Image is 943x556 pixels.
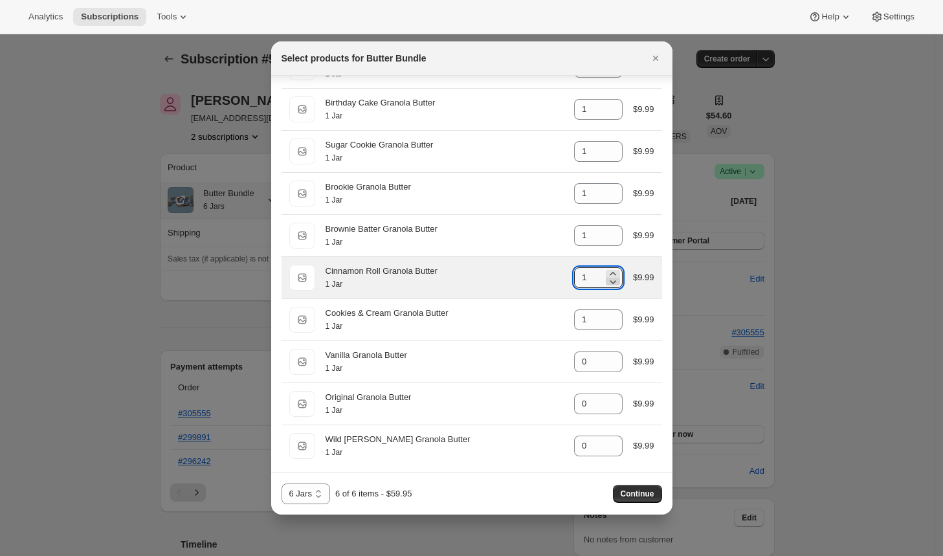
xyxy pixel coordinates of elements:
[647,49,665,67] button: Close
[801,8,860,26] button: Help
[326,111,343,120] small: 1 Jar
[326,322,343,331] small: 1 Jar
[326,265,564,278] div: Cinnamon Roll Granola Butter
[633,439,654,452] div: $9.99
[633,229,654,242] div: $9.99
[326,391,564,404] div: Original Granola Butter
[335,487,412,500] div: 6 of 6 items - $59.95
[326,96,564,109] div: Birthday Cake Granola Butter
[326,448,343,457] small: 1 Jar
[326,223,564,236] div: Brownie Batter Granola Butter
[613,485,662,503] button: Continue
[633,355,654,368] div: $9.99
[326,139,564,151] div: Sugar Cookie Granola Butter
[633,397,654,410] div: $9.99
[326,433,564,446] div: Wild [PERSON_NAME] Granola Butter
[326,280,343,289] small: 1 Jar
[633,145,654,158] div: $9.99
[633,103,654,116] div: $9.99
[326,364,343,373] small: 1 Jar
[326,153,343,162] small: 1 Jar
[73,8,146,26] button: Subscriptions
[157,12,177,22] span: Tools
[149,8,197,26] button: Tools
[326,181,564,194] div: Brookie Granola Butter
[633,187,654,200] div: $9.99
[621,489,654,499] span: Continue
[326,238,343,247] small: 1 Jar
[821,12,839,22] span: Help
[863,8,922,26] button: Settings
[326,406,343,415] small: 1 Jar
[633,313,654,326] div: $9.99
[81,12,139,22] span: Subscriptions
[326,307,564,320] div: Cookies & Cream Granola Butter
[21,8,71,26] button: Analytics
[28,12,63,22] span: Analytics
[883,12,915,22] span: Settings
[633,271,654,284] div: $9.99
[282,52,427,65] h2: Select products for Butter Bundle
[326,195,343,205] small: 1 Jar
[326,349,564,362] div: Vanilla Granola Butter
